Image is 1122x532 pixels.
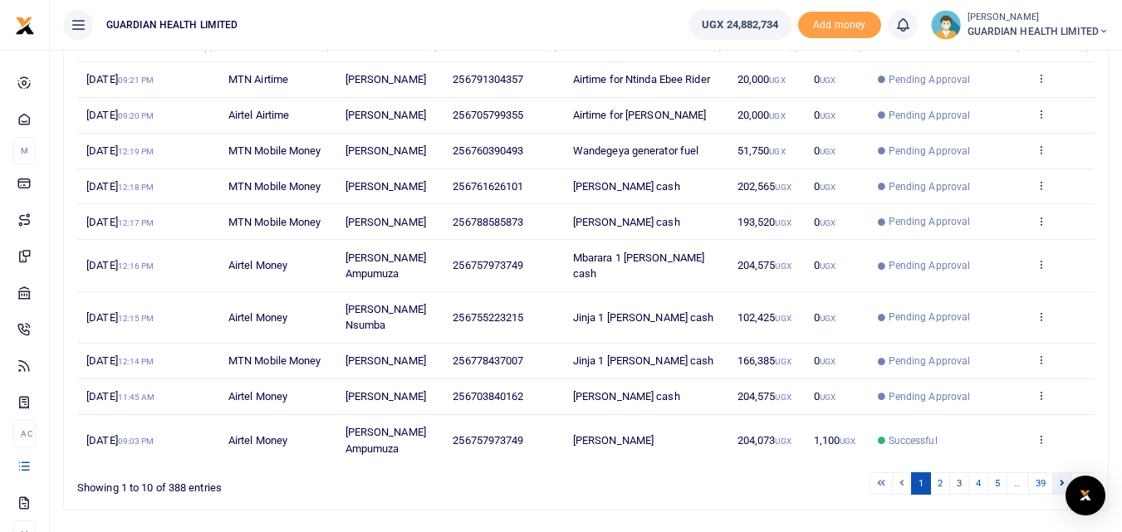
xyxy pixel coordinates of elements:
span: 166,385 [737,354,791,367]
span: MTN Mobile Money [228,180,321,193]
span: 0 [814,109,835,121]
span: Pending Approval [889,310,971,325]
span: 256788585873 [453,216,523,228]
span: [PERSON_NAME] [345,109,426,121]
span: 204,073 [737,434,791,447]
span: GUARDIAN HEALTH LIMITED [968,24,1109,39]
a: 5 [987,472,1007,495]
span: Pending Approval [889,179,971,194]
small: UGX [775,357,791,366]
span: [PERSON_NAME] [573,434,654,447]
span: 256703840162 [453,390,523,403]
span: MTN Airtime [228,73,288,85]
span: 51,750 [737,144,786,157]
small: UGX [820,261,835,271]
img: logo-small [15,16,35,36]
span: [DATE] [86,434,154,447]
span: 193,520 [737,216,791,228]
span: [PERSON_NAME] cash [573,390,680,403]
span: [PERSON_NAME] [345,390,426,403]
span: [PERSON_NAME] Ampumuza [345,251,426,281]
span: Airtime for [PERSON_NAME] [573,109,707,121]
span: MTN Mobile Money [228,144,321,157]
a: 3 [949,472,969,495]
small: 09:21 PM [118,76,154,85]
span: 202,565 [737,180,791,193]
small: UGX [769,76,785,85]
div: Showing 1 to 10 of 388 entries [77,471,494,496]
span: [PERSON_NAME] [345,144,426,157]
small: UGX [820,76,835,85]
span: [DATE] [86,216,154,228]
a: 1 [911,472,931,495]
span: Jinja 1 [PERSON_NAME] cash [573,354,714,367]
span: MTN Mobile Money [228,354,321,367]
a: 2 [930,472,950,495]
small: UGX [769,147,785,156]
span: Pending Approval [889,354,971,368]
span: GUARDIAN HEALTH LIMITED [100,17,244,32]
span: [DATE] [86,109,154,121]
span: [PERSON_NAME] cash [573,180,680,193]
span: 0 [814,311,835,324]
a: Add money [798,17,881,30]
span: [PERSON_NAME] cash [573,216,680,228]
small: 12:17 PM [118,218,154,227]
small: 09:03 PM [118,437,154,446]
a: 4 [968,472,988,495]
span: 204,575 [737,259,791,271]
a: 39 [1028,472,1053,495]
small: UGX [820,111,835,120]
span: 102,425 [737,311,791,324]
small: UGX [775,183,791,192]
small: 12:16 PM [118,261,154,271]
span: Pending Approval [889,214,971,229]
small: 09:20 PM [118,111,154,120]
span: [PERSON_NAME] Nsumba [345,303,426,332]
li: M [13,137,36,164]
span: Pending Approval [889,108,971,123]
a: profile-user [PERSON_NAME] GUARDIAN HEALTH LIMITED [931,10,1109,40]
span: Airtime for Ntinda Ebee Rider [573,73,710,85]
span: 0 [814,73,835,85]
small: UGX [769,111,785,120]
span: Airtel Money [228,311,287,324]
span: 256760390493 [453,144,523,157]
span: Mbarara 1 [PERSON_NAME] cash [573,251,704,281]
li: Ac [13,420,36,447]
small: UGX [820,147,835,156]
span: 20,000 [737,109,786,121]
span: 0 [814,216,835,228]
small: UGX [775,437,791,446]
img: profile-user [931,10,961,40]
small: UGX [840,437,855,446]
span: [DATE] [86,144,154,157]
span: [PERSON_NAME] [345,180,426,193]
span: 256791304357 [453,73,523,85]
small: 12:18 PM [118,183,154,192]
span: [DATE] [86,390,154,403]
small: UGX [775,261,791,271]
div: Open Intercom Messenger [1066,476,1105,515]
span: [PERSON_NAME] Ampumuza [345,426,426,455]
small: 11:45 AM [118,393,155,402]
span: 256755223215 [453,311,523,324]
span: Pending Approval [889,72,971,87]
span: Airtel Airtime [228,109,289,121]
span: Airtel Money [228,390,287,403]
span: [PERSON_NAME] [345,73,426,85]
span: 256778437007 [453,354,523,367]
small: [PERSON_NAME] [968,11,1109,25]
small: UGX [820,218,835,227]
small: 12:19 PM [118,147,154,156]
span: 204,575 [737,390,791,403]
span: Pending Approval [889,258,971,273]
span: [DATE] [86,311,154,324]
span: Pending Approval [889,144,971,159]
small: UGX [820,314,835,323]
small: UGX [775,218,791,227]
small: UGX [820,183,835,192]
small: UGX [775,314,791,323]
span: Airtel Money [228,434,287,447]
span: Successful [889,433,938,448]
